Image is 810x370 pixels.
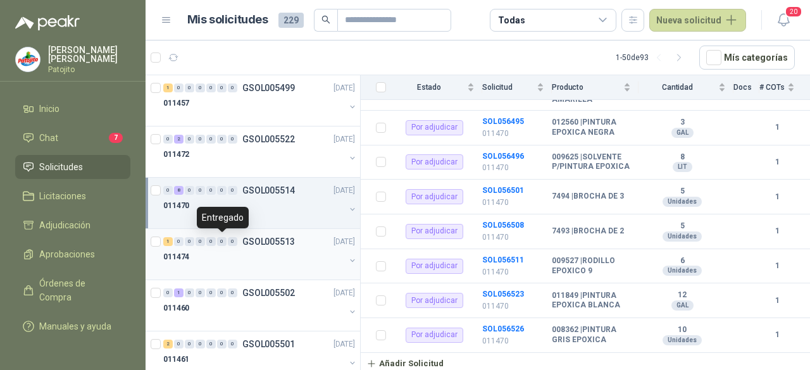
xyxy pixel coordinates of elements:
span: Manuales y ayuda [39,319,111,333]
b: 1 [759,156,795,168]
div: 0 [196,288,205,297]
b: 6 [639,256,726,266]
img: Logo peakr [15,15,80,30]
div: 0 [196,340,205,348]
div: 2 [163,340,173,348]
div: 0 [196,186,205,195]
span: Estado [394,83,464,92]
p: 011470 [482,128,544,140]
p: GSOL005514 [242,186,295,195]
div: 0 [174,340,184,348]
b: 1 [759,225,795,237]
div: Todas [498,13,525,27]
div: 0 [185,186,194,195]
p: [DATE] [333,133,355,145]
b: 1 [759,295,795,307]
p: 011474 [163,251,189,263]
p: 011457 [163,97,189,109]
th: Docs [733,75,759,100]
p: [DATE] [333,338,355,350]
p: GSOL005513 [242,237,295,246]
a: Órdenes de Compra [15,271,130,309]
b: 1 [759,191,795,203]
b: 008362 | PINTURA GRIS EPOXICA [552,325,631,345]
div: Por adjudicar [406,259,463,274]
th: Producto [552,75,639,100]
div: 0 [217,83,227,92]
div: 2 [174,135,184,144]
b: 8 [639,152,726,163]
p: 011470 [482,266,544,278]
b: 009527 | RODILLO EPOXICO 9 [552,256,631,276]
span: Solicitudes [39,160,83,174]
b: 12 [639,290,726,300]
span: Órdenes de Compra [39,276,118,304]
div: 0 [206,135,216,144]
span: Licitaciones [39,189,86,203]
div: 0 [206,288,216,297]
span: 7 [109,133,123,143]
a: 1 0 0 0 0 0 0 GSOL005499[DATE] 011457 [163,80,358,121]
div: 1 [163,83,173,92]
span: 20 [785,6,802,18]
button: Nueva solicitud [649,9,746,32]
div: 0 [217,186,227,195]
a: Aprobaciones [15,242,130,266]
a: SOL056523 [482,290,524,299]
div: 0 [185,340,194,348]
span: # COTs [759,83,785,92]
div: Unidades [663,335,702,345]
b: SOL056508 [482,221,524,230]
div: 0 [206,83,216,92]
div: 0 [163,186,173,195]
span: Solicitud [482,83,534,92]
b: 5 [639,221,726,231]
a: Licitaciones [15,184,130,208]
div: Por adjudicar [406,328,463,343]
p: [DATE] [333,287,355,299]
a: SOL056511 [482,256,524,264]
span: Adjudicación [39,218,90,232]
div: LIT [673,162,692,172]
p: 011470 [163,200,189,212]
a: SOL056496 [482,152,524,161]
div: Unidades [663,231,702,242]
b: 7494 | BROCHA DE 3 [552,192,624,202]
div: 0 [228,340,237,348]
b: 009625 | SOLVENTE P/PINTURA EPOXICA [552,152,631,172]
b: SOL056526 [482,324,524,333]
p: [DATE] [333,236,355,248]
b: 012560 | PINTURA EPOXICA NEGRA [552,118,631,137]
div: Por adjudicar [406,293,463,308]
div: 0 [228,237,237,246]
div: 0 [217,135,227,144]
a: 0 1 0 0 0 0 0 GSOL005502[DATE] 011460 [163,285,358,326]
button: Mís categorías [699,46,795,70]
p: [DATE] [333,185,355,197]
div: 8 [174,186,184,195]
p: GSOL005522 [242,135,295,144]
p: [DATE] [333,82,355,94]
div: GAL [671,128,694,138]
div: Entregado [197,207,249,228]
b: SOL056495 [482,117,524,126]
p: 011470 [482,162,544,174]
div: Por adjudicar [406,154,463,170]
span: Chat [39,131,58,145]
div: 0 [196,83,205,92]
div: Por adjudicar [406,224,463,239]
div: Por adjudicar [406,120,463,135]
b: 7493 | BROCHA DE 2 [552,226,624,237]
a: 0 2 0 0 0 0 0 GSOL005522[DATE] 011472 [163,132,358,172]
th: Cantidad [639,75,733,100]
span: Inicio [39,102,59,116]
div: 0 [228,83,237,92]
b: 10 [639,325,726,335]
div: 0 [174,237,184,246]
p: 011470 [482,335,544,347]
div: 0 [217,340,227,348]
h1: Mis solicitudes [187,11,268,29]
